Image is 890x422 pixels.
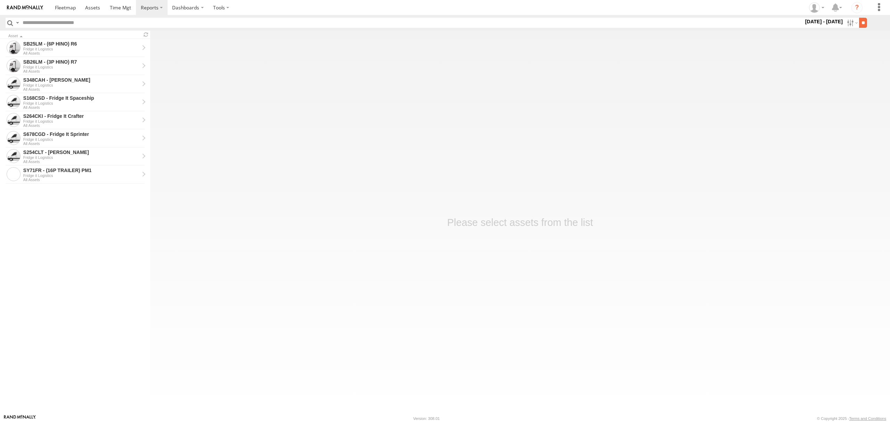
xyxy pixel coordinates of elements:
[23,178,139,182] div: All Assets
[413,416,440,421] div: Version: 308.01
[23,167,139,173] div: SY71FR - (16P TRAILER) PM1 - View Asset History
[23,173,139,178] div: Fridge it Logistics
[23,65,139,69] div: Fridge it Logistics
[23,137,139,141] div: Fridge it Logistics
[23,113,139,119] div: S264CKI - Fridge It Crafter - View Asset History
[23,160,139,164] div: All Assets
[807,2,827,13] div: Peter Lu
[23,149,139,155] div: S254CLT - Brian Corkhill - View Asset History
[23,77,139,83] div: S348CAH - Emir Tarabar - View Asset History
[851,2,863,13] i: ?
[844,18,859,28] label: Search Filter Options
[7,5,43,10] img: rand-logo.svg
[23,131,139,137] div: S678CGD - Fridge It Sprinter - View Asset History
[142,31,150,38] span: Refresh
[23,141,139,146] div: All Assets
[4,415,36,422] a: Visit our Website
[849,416,886,421] a: Terms and Conditions
[23,41,139,47] div: SB25LM - (6P HINO) R6 - View Asset History
[15,18,20,28] label: Search Query
[23,69,139,73] div: All Assets
[817,416,886,421] div: © Copyright 2025 -
[23,83,139,87] div: Fridge it Logistics
[23,101,139,105] div: Fridge it Logistics
[23,119,139,123] div: Fridge it Logistics
[23,51,139,55] div: All Assets
[23,155,139,160] div: Fridge it Logistics
[8,34,139,38] div: Click to Sort
[23,95,139,101] div: S168CSD - Fridge It Spaceship - View Asset History
[804,18,844,25] label: [DATE] - [DATE]
[23,123,139,128] div: All Assets
[23,105,139,109] div: All Assets
[23,87,139,91] div: All Assets
[23,59,139,65] div: SB26LM - (3P HINO) R7 - View Asset History
[23,47,139,51] div: Fridge it Logistics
